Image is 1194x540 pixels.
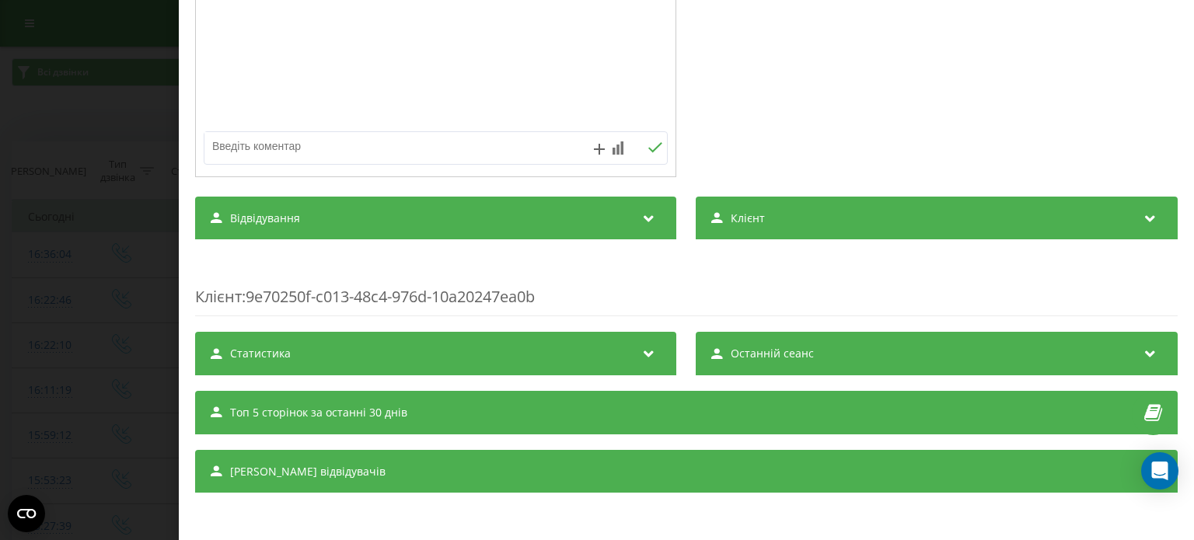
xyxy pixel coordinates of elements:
button: Open CMP widget [8,495,45,532]
span: Клієнт [731,211,766,226]
div: : 9e70250f-c013-48c4-976d-10a20247ea0b [195,255,1178,316]
span: Останній сеанс [731,346,815,361]
span: Статистика [230,346,291,361]
div: Open Intercom Messenger [1141,452,1178,489]
span: [PERSON_NAME] відвідувачів [230,464,386,479]
span: Топ 5 сторінок за останні 30 днів [230,405,407,420]
span: Клієнт [195,286,242,307]
span: Відвідування [230,211,300,226]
